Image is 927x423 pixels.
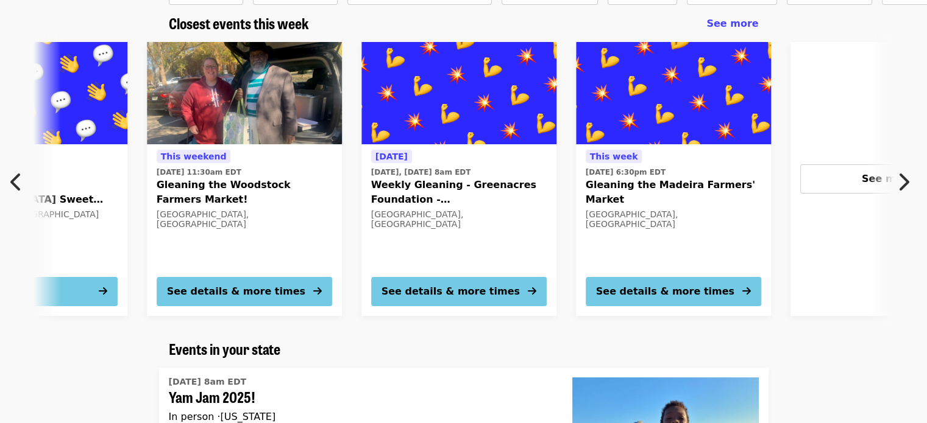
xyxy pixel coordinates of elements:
div: See details & more times [596,284,734,299]
time: [DATE], [DATE] 8am EDT [371,167,471,178]
div: See details & more times [167,284,305,299]
img: Gleaning the Madeira Farmers' Market organized by Society of St. Andrew [576,42,771,144]
span: Weekly Gleaning - Greenacres Foundation - [GEOGRAPHIC_DATA] [371,178,547,207]
i: arrow-right icon [99,285,107,297]
span: Yam Jam 2025! [169,388,553,406]
button: See details & more times [371,277,547,306]
div: [GEOGRAPHIC_DATA], [GEOGRAPHIC_DATA] [157,209,332,230]
span: [DATE] [375,152,408,161]
img: Weekly Gleaning - Greenacres Foundation - Indian Hill organized by Society of St. Andrew [361,42,556,144]
i: arrow-right icon [313,285,322,297]
span: See more [862,173,914,184]
i: arrow-right icon [742,285,751,297]
span: Closest events this week [169,12,309,33]
i: chevron-right icon [897,170,909,194]
span: Gleaning the Madeira Farmers' Market [586,178,761,207]
img: Gleaning the Woodstock Farmers Market! organized by Society of St. Andrew [147,42,342,144]
time: [DATE] 11:30am EDT [157,167,241,178]
i: arrow-right icon [528,285,536,297]
a: See details for "Gleaning the Madeira Farmers' Market" [576,42,771,316]
span: Gleaning the Woodstock Farmers Market! [157,178,332,207]
button: See details & more times [586,277,761,306]
a: See details for "Gleaning the Woodstock Farmers Market!" [147,42,342,316]
a: Closest events this week [169,15,309,32]
i: chevron-left icon [10,170,23,194]
button: See details & more times [157,277,332,306]
time: [DATE] 8am EDT [169,376,247,388]
div: [GEOGRAPHIC_DATA], [GEOGRAPHIC_DATA] [586,209,761,230]
a: See more [706,16,758,31]
button: Next item [887,165,927,199]
div: See details & more times [382,284,520,299]
time: [DATE] 6:30pm EDT [586,167,666,178]
span: Events in your state [169,338,280,359]
span: See more [706,18,758,29]
span: In person · [US_STATE] [169,411,276,422]
div: [GEOGRAPHIC_DATA], [GEOGRAPHIC_DATA] [371,209,547,230]
span: This week [590,152,638,161]
div: Closest events this week [159,15,769,32]
span: This weekend [161,152,227,161]
a: See details for "Weekly Gleaning - Greenacres Foundation - Indian Hill" [361,42,556,316]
